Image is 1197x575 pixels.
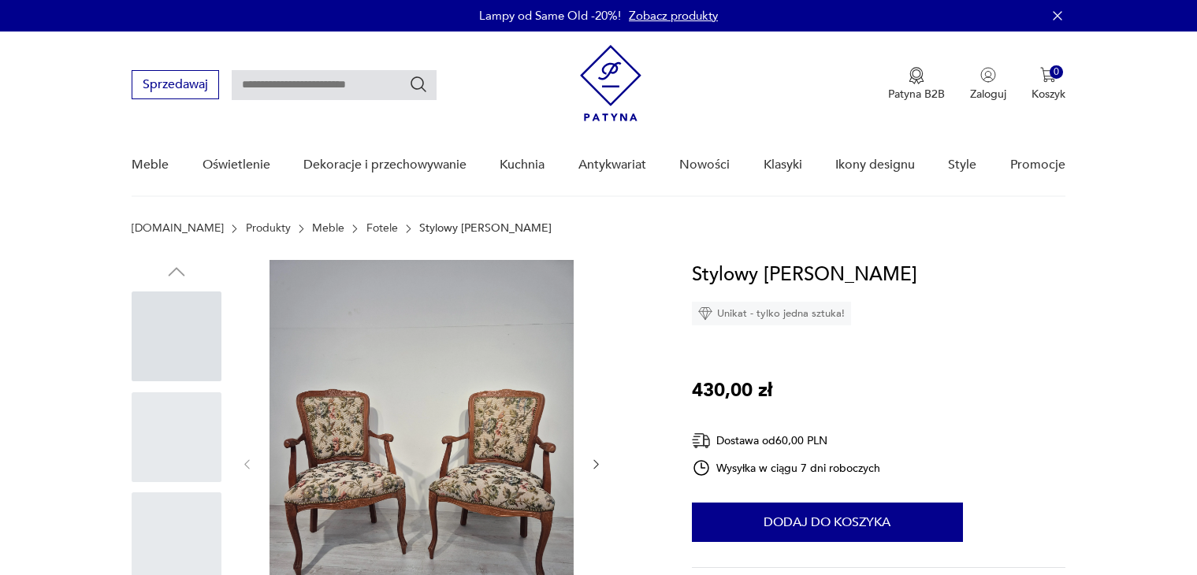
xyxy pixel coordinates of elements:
a: Antykwariat [578,135,646,195]
img: Ikonka użytkownika [980,67,996,83]
p: Stylowy [PERSON_NAME] [419,222,552,235]
button: Dodaj do koszyka [692,503,963,542]
p: Zaloguj [970,87,1006,102]
a: Style [948,135,976,195]
button: Patyna B2B [888,67,945,102]
div: 0 [1050,65,1063,79]
a: Ikona medaluPatyna B2B [888,67,945,102]
img: Ikona dostawy [692,431,711,451]
div: Unikat - tylko jedna sztuka! [692,302,851,325]
h1: Stylowy [PERSON_NAME] [692,260,917,290]
p: Lampy od Same Old -20%! [479,8,621,24]
img: Patyna - sklep z meblami i dekoracjami vintage [580,45,641,121]
p: Koszyk [1032,87,1065,102]
a: Dekoracje i przechowywanie [303,135,467,195]
a: Zobacz produkty [629,8,718,24]
a: Meble [132,135,169,195]
button: Szukaj [409,75,428,94]
a: Sprzedawaj [132,80,219,91]
p: Patyna B2B [888,87,945,102]
a: Kuchnia [500,135,545,195]
button: 0Koszyk [1032,67,1065,102]
a: Ikony designu [835,135,915,195]
div: Dostawa od 60,00 PLN [692,431,881,451]
a: Fotele [366,222,398,235]
a: Produkty [246,222,291,235]
div: Wysyłka w ciągu 7 dni roboczych [692,458,881,477]
a: [DOMAIN_NAME] [132,222,224,235]
a: Meble [312,222,344,235]
p: 430,00 zł [692,376,772,406]
a: Promocje [1010,135,1065,195]
a: Nowości [679,135,730,195]
img: Ikona medalu [909,67,924,84]
a: Oświetlenie [203,135,270,195]
img: Ikona diamentu [698,306,712,321]
a: Klasyki [764,135,802,195]
img: Ikona koszyka [1040,67,1056,83]
button: Sprzedawaj [132,70,219,99]
button: Zaloguj [970,67,1006,102]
